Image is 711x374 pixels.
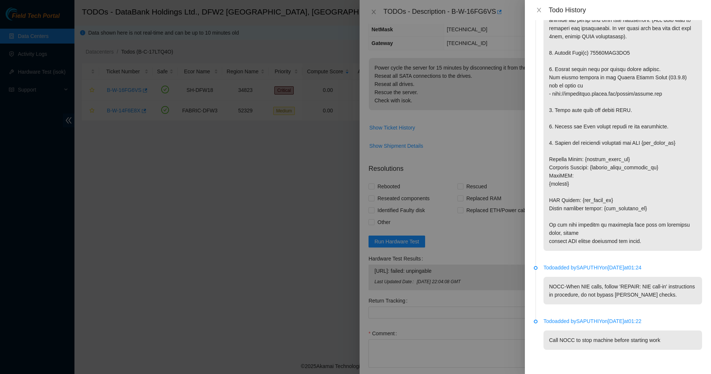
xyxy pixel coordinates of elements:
[549,6,702,14] div: Todo History
[543,330,702,350] p: Call NOCC to stop machine before starting work
[534,7,544,14] button: Close
[543,317,702,325] p: Todo added by SAPUTHIY on [DATE] at 01:22
[536,7,542,13] span: close
[543,263,702,272] p: Todo added by SAPUTHIY on [DATE] at 01:24
[543,277,702,304] p: NOCC-When NIE calls, follow 'REPAIR: NIE call-in' instructions in procedure, do not bypass [PERSO...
